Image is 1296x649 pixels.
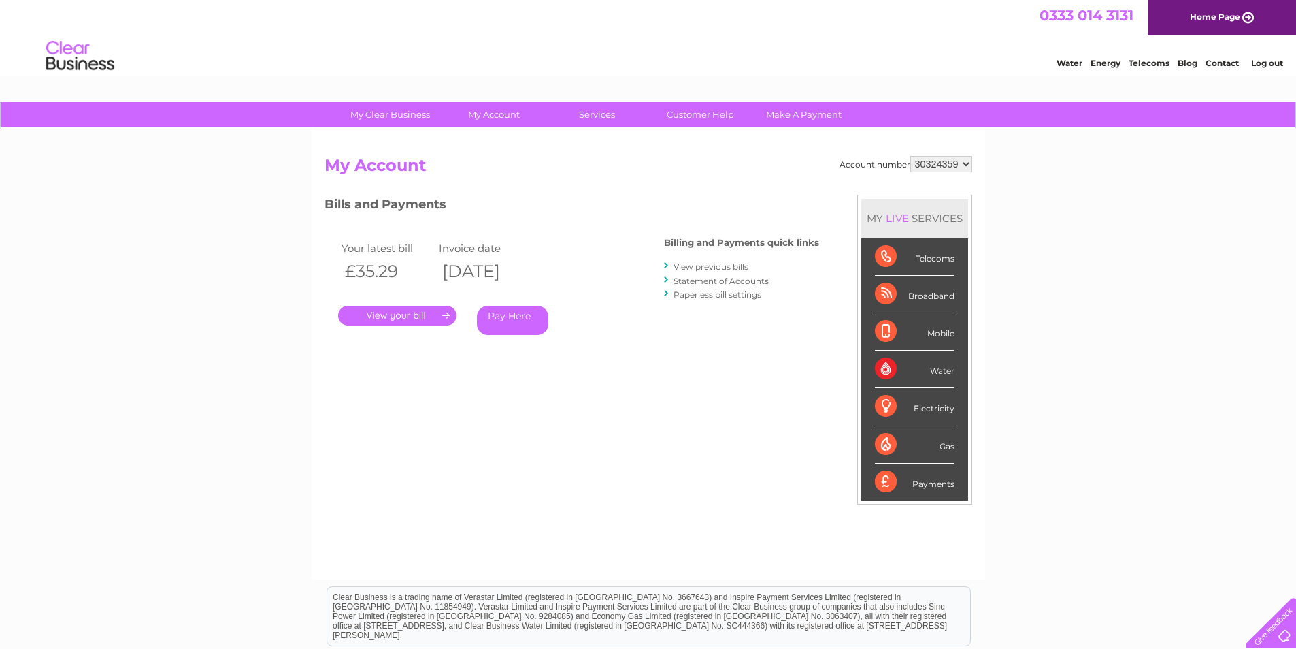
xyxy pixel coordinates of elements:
[327,7,970,66] div: Clear Business is a trading name of Verastar Limited (registered in [GEOGRAPHIC_DATA] No. 3667643...
[1129,58,1169,68] a: Telecoms
[875,238,954,276] div: Telecoms
[875,426,954,464] div: Gas
[1057,58,1082,68] a: Water
[338,306,456,326] a: .
[875,351,954,388] div: Water
[674,289,761,300] a: Paperless bill settings
[875,388,954,426] div: Electricity
[437,102,550,127] a: My Account
[840,156,972,172] div: Account number
[1251,58,1283,68] a: Log out
[334,102,446,127] a: My Clear Business
[861,199,968,238] div: MY SERVICES
[1091,58,1120,68] a: Energy
[435,239,533,257] td: Invoice date
[435,257,533,285] th: [DATE]
[875,464,954,501] div: Payments
[325,156,972,182] h2: My Account
[477,306,548,335] a: Pay Here
[664,238,819,248] h4: Billing and Payments quick links
[338,257,436,285] th: £35.29
[541,102,653,127] a: Services
[674,276,769,286] a: Statement of Accounts
[325,195,819,219] h3: Bills and Payments
[338,239,436,257] td: Your latest bill
[875,313,954,351] div: Mobile
[674,262,748,272] a: View previous bills
[1040,7,1133,24] a: 0333 014 3131
[748,102,860,127] a: Make A Payment
[46,35,115,77] img: logo.png
[875,276,954,313] div: Broadband
[1178,58,1197,68] a: Blog
[1206,58,1239,68] a: Contact
[644,102,757,127] a: Customer Help
[883,212,912,225] div: LIVE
